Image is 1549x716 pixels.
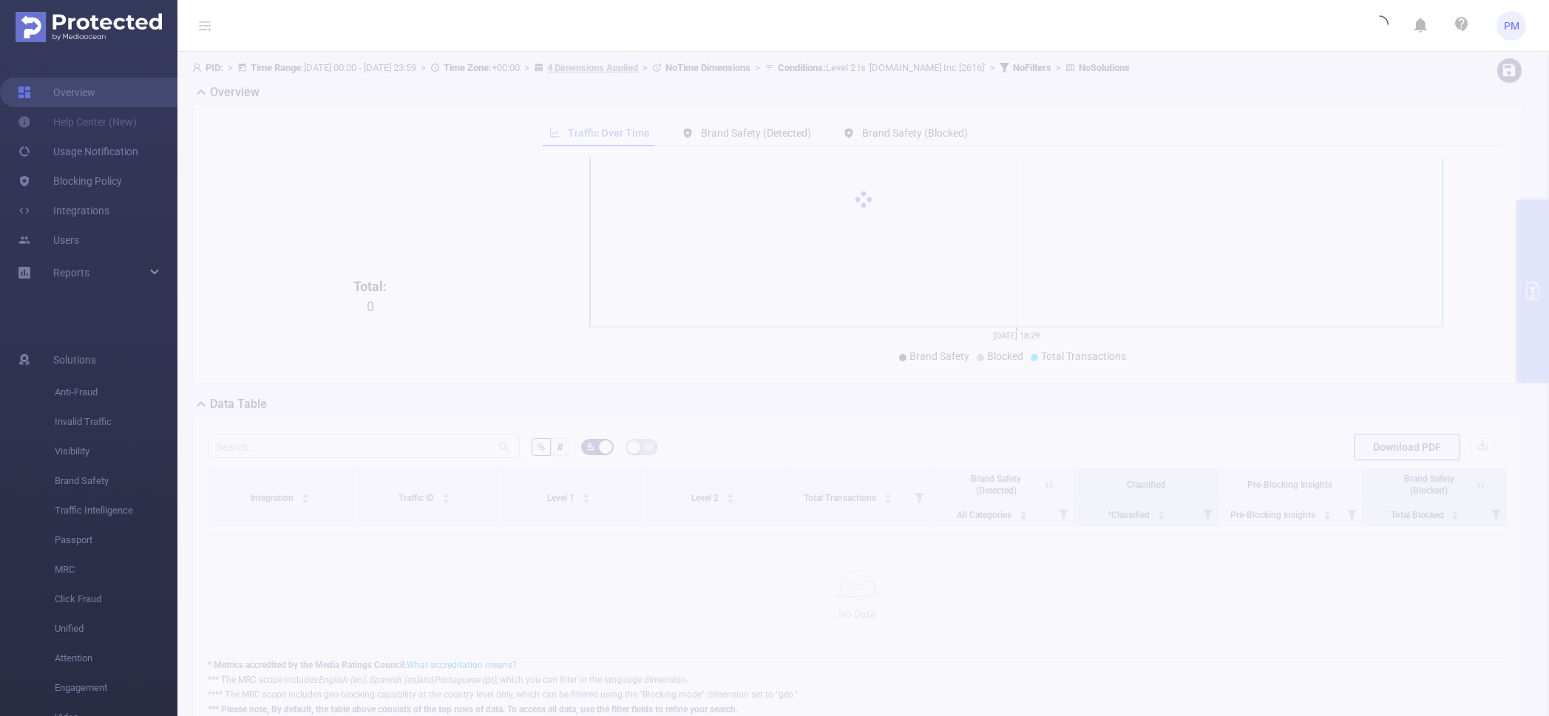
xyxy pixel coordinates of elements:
span: Click Fraud [55,584,177,614]
a: Reports [53,258,89,287]
img: Protected Media [16,12,162,42]
a: Users [18,225,79,255]
i: icon: loading [1371,16,1389,36]
span: Engagement [55,673,177,703]
span: MRC [55,555,177,584]
span: PM [1504,11,1519,41]
span: Traffic Intelligence [55,496,177,525]
a: Integrations [18,196,109,225]
span: Brand Safety [55,466,177,496]
span: Unified [55,614,177,644]
span: Solutions [53,345,96,375]
span: Passport [55,525,177,555]
a: Usage Notification [18,137,138,166]
span: Visibility [55,437,177,466]
a: Overview [18,78,95,107]
span: Invalid Traffic [55,407,177,437]
a: Blocking Policy [18,166,122,196]
span: Reports [53,267,89,279]
span: Attention [55,644,177,673]
span: Anti-Fraud [55,378,177,407]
